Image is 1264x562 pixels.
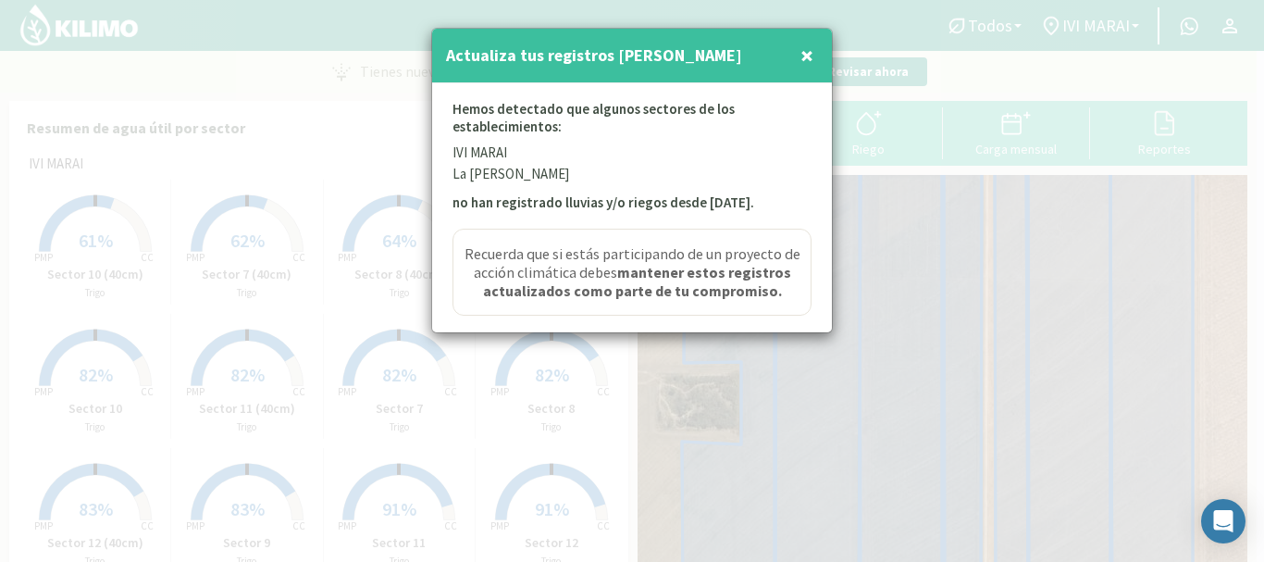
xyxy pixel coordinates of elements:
p: IVI MARAI [452,143,812,164]
h4: Actualiza tus registros [PERSON_NAME] [446,43,742,69]
div: Open Intercom Messenger [1201,499,1245,543]
span: Recuerda que si estás participando de un proyecto de acción climática debes [458,244,806,300]
strong: mantener estos registros actualizados como parte de tu compromiso. [483,263,791,300]
button: Close [796,37,818,74]
p: no han registrado lluvias y/o riegos desde [DATE]. [452,193,812,214]
span: × [800,40,813,70]
p: La [PERSON_NAME] [452,164,812,185]
p: Hemos detectado que algunos sectores de los establecimientos: [452,100,812,143]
